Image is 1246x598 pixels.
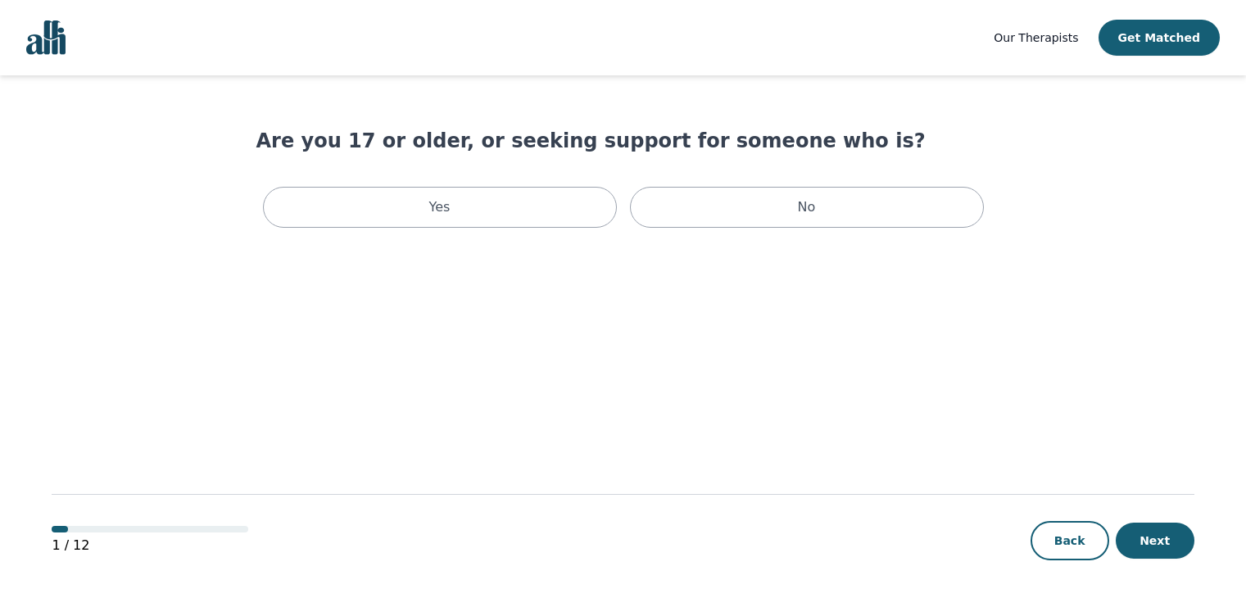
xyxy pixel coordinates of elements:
[994,31,1078,44] span: Our Therapists
[26,20,66,55] img: alli logo
[429,197,451,217] p: Yes
[798,197,816,217] p: No
[1031,521,1109,560] button: Back
[1116,523,1194,559] button: Next
[1099,20,1220,56] button: Get Matched
[994,28,1078,48] a: Our Therapists
[52,536,248,555] p: 1 / 12
[256,128,990,154] h1: Are you 17 or older, or seeking support for someone who is?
